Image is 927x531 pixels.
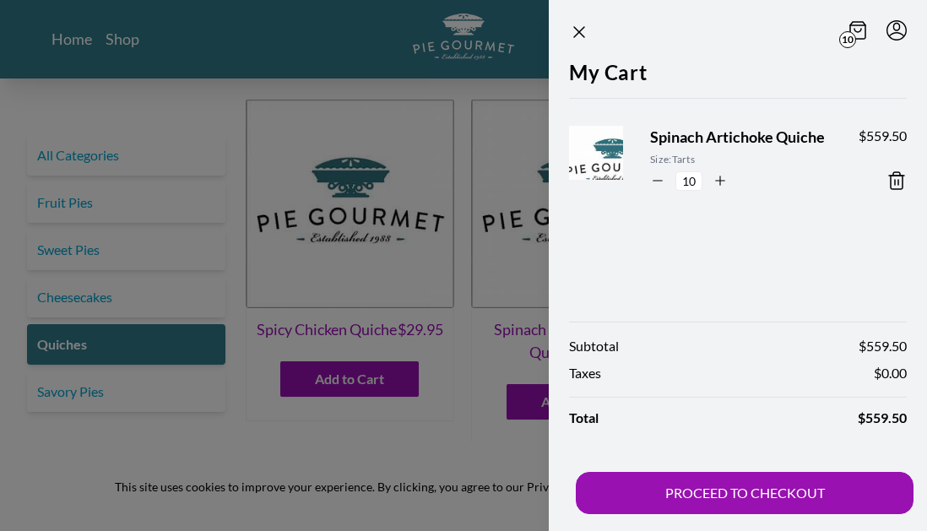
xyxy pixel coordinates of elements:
span: Subtotal [569,336,619,356]
span: Size: Tarts [650,152,832,167]
h2: My Cart [569,57,907,98]
span: $ 0.00 [874,363,907,383]
button: Menu [886,20,907,41]
span: Total [569,408,599,428]
button: PROCEED TO CHECKOUT [576,472,913,514]
span: 10 [839,31,856,48]
span: $ 559.50 [859,126,907,146]
span: Taxes [569,363,601,383]
button: Close panel [569,22,589,42]
span: Spinach Artichoke Quiche [650,126,832,149]
span: $ 559.50 [858,408,907,428]
span: $ 559.50 [859,336,907,356]
img: Product Image [561,110,664,213]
